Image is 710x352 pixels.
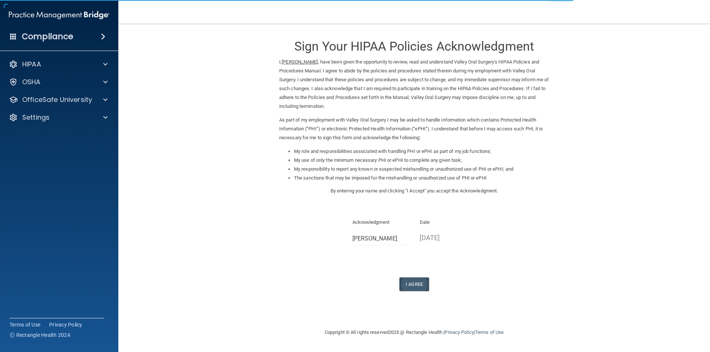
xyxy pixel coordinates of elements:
a: Terms of Use [475,329,504,335]
span: Ⓒ Rectangle Health 2024 [10,331,70,339]
p: By entering your name and clicking "I Accept" you accept the Acknowledgment. [279,187,549,195]
a: Privacy Policy [444,329,474,335]
ins: [PERSON_NAME] [282,59,318,65]
p: Acknowledgment [352,218,409,227]
p: Date [420,218,476,227]
p: I, , have been given the opportunity to review, read and understand Valley Oral Surgery’s HIPAA P... [279,58,549,111]
div: Copyright © All rights reserved 2025 @ Rectangle Health | | [279,321,549,344]
p: [DATE] [420,232,476,244]
h4: Compliance [22,31,73,42]
input: Full Name [352,232,409,245]
a: OfficeSafe University [9,95,108,104]
li: My use of only the minimum necessary PHI or ePHI to complete any given task; [294,156,549,165]
a: Settings [9,113,108,122]
li: My role and responsibilities associated with handling PHI or ePHI as part of my job functions; [294,147,549,156]
a: OSHA [9,78,108,86]
p: Settings [22,113,50,122]
h3: Sign Your HIPAA Policies Acknowledgment [279,40,549,53]
p: As part of my employment with Valley Oral Surgery I may be asked to handle information which cont... [279,116,549,142]
button: I Agree [399,277,429,291]
li: The sanctions that may be imposed for the mishandling or unauthorized use of PHI or ePHI [294,174,549,182]
a: Terms of Use [10,321,40,328]
a: Privacy Policy [49,321,82,328]
p: OSHA [22,78,41,86]
img: PMB logo [9,8,109,23]
a: HIPAA [9,60,108,69]
p: OfficeSafe University [22,95,92,104]
li: My responsibility to report any known or suspected mishandling or unauthorized use of PHI or ePHI... [294,165,549,174]
p: HIPAA [22,60,41,69]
